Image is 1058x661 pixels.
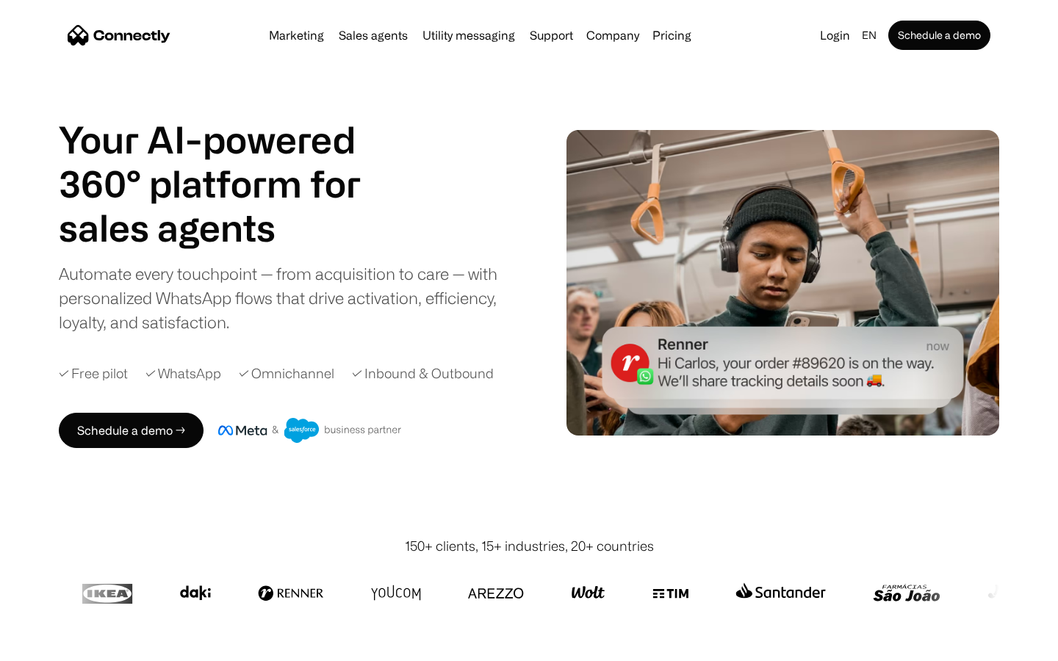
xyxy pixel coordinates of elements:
[862,25,877,46] div: en
[888,21,990,50] a: Schedule a demo
[814,25,856,46] a: Login
[239,364,334,383] div: ✓ Omnichannel
[333,29,414,41] a: Sales agents
[352,364,494,383] div: ✓ Inbound & Outbound
[29,635,88,656] ul: Language list
[218,418,402,443] img: Meta and Salesforce business partner badge.
[647,29,697,41] a: Pricing
[145,364,221,383] div: ✓ WhatsApp
[524,29,579,41] a: Support
[15,634,88,656] aside: Language selected: English
[59,413,204,448] a: Schedule a demo →
[59,118,397,206] h1: Your AI-powered 360° platform for
[59,206,397,250] h1: sales agents
[417,29,521,41] a: Utility messaging
[59,364,128,383] div: ✓ Free pilot
[586,25,639,46] div: Company
[405,536,654,556] div: 150+ clients, 15+ industries, 20+ countries
[59,261,522,334] div: Automate every touchpoint — from acquisition to care — with personalized WhatsApp flows that driv...
[263,29,330,41] a: Marketing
